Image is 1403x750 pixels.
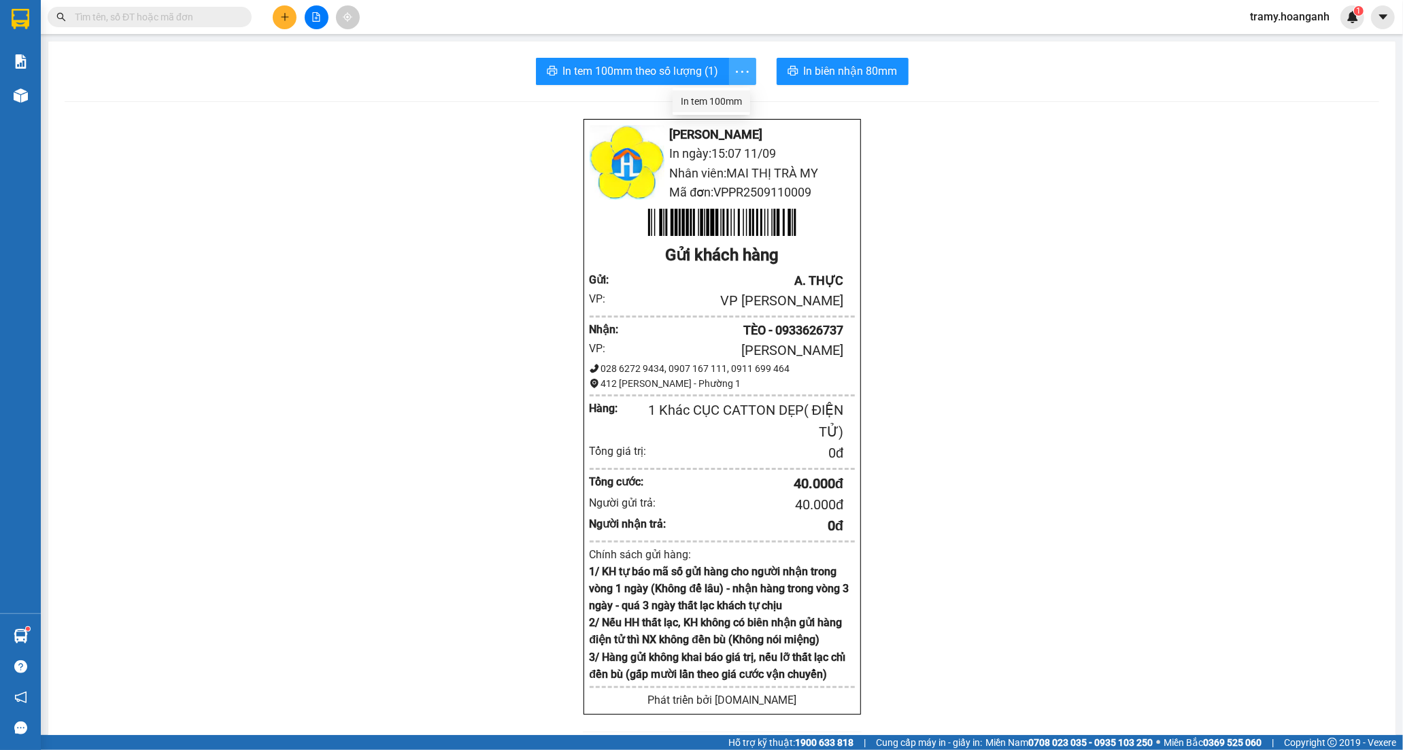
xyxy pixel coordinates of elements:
[590,271,623,288] div: Gửi :
[590,321,623,338] div: Nhận :
[14,721,27,734] span: message
[590,364,599,373] span: phone
[14,54,28,69] img: solution-icon
[311,12,321,22] span: file-add
[590,379,599,388] span: environment
[622,340,843,361] div: [PERSON_NAME]
[590,616,843,646] strong: 2/ Nếu HH thất lạc, KH không có biên nhận gửi hàng điện tử thì NX không đền bù (Không nói miệng)
[622,290,843,311] div: VP [PERSON_NAME]
[985,735,1153,750] span: Miền Nam
[336,5,360,29] button: aim
[7,101,156,120] li: In ngày: 15:07 11/09
[1377,11,1389,23] span: caret-down
[75,10,235,24] input: Tìm tên, số ĐT hoặc mã đơn
[590,243,855,269] div: Gửi khách hàng
[1371,5,1395,29] button: caret-down
[788,65,798,78] span: printer
[273,5,297,29] button: plus
[280,12,290,22] span: plus
[590,515,667,532] div: Người nhận trả:
[804,63,898,80] span: In biên nhận 80mm
[795,737,853,748] strong: 1900 633 818
[14,691,27,704] span: notification
[343,12,352,22] span: aim
[590,400,645,417] div: Hàng:
[590,376,855,391] div: 412 [PERSON_NAME] - Phường 1
[730,63,756,80] span: more
[1239,8,1340,25] span: tramy.hoanganh
[26,627,30,631] sup: 1
[590,473,667,490] div: Tổng cước:
[590,144,855,163] li: In ngày: 15:07 11/09
[1028,737,1153,748] strong: 0708 023 035 - 0935 103 250
[12,9,29,29] img: logo-vxr
[590,361,855,376] div: 028 6272 9434, 0907 167 111, 0911 699 464
[590,651,846,681] strong: 3/ Hàng gửi không khai báo giá trị, nếu lỡ thất lạc chỉ đền bù (gấp mười lần theo giá cước vận ch...
[666,443,843,464] div: 0 đ
[305,5,328,29] button: file-add
[590,125,855,144] li: [PERSON_NAME]
[547,65,558,78] span: printer
[645,400,844,443] div: 1 Khác CỤC CATTON DẸP( ĐIỆN TỬ)
[563,63,719,80] span: In tem 100mm theo số lượng (1)
[590,443,667,460] div: Tổng giá trị:
[666,494,843,515] div: 40.000 đ
[7,82,156,101] li: [PERSON_NAME]
[14,660,27,673] span: question-circle
[1354,6,1364,16] sup: 1
[1272,735,1274,750] span: |
[729,58,756,85] button: more
[14,88,28,103] img: warehouse-icon
[1356,6,1361,16] span: 1
[622,321,843,340] div: TÈO - 0933626737
[777,58,909,85] button: printerIn biên nhận 80mm
[1164,735,1262,750] span: Miền Bắc
[1156,740,1160,745] span: ⚪️
[666,515,843,536] div: 0 đ
[1203,737,1262,748] strong: 0369 525 060
[728,735,853,750] span: Hỗ trợ kỹ thuật:
[590,164,855,183] li: Nhân viên: MAI THỊ TRÀ MY
[590,565,849,612] strong: 1/ KH tự báo mã số gửi hàng cho người nhận trong vòng 1 ngày (Không để lâu) - nhận hàng trong vòn...
[681,94,742,109] div: In tem 100mm
[876,735,982,750] span: Cung cấp máy in - giấy in:
[864,735,866,750] span: |
[7,7,82,82] img: logo.jpg
[590,546,855,563] div: Chính sách gửi hàng:
[590,290,623,307] div: VP:
[590,183,855,202] li: Mã đơn: VPPR2509110009
[622,271,843,290] div: A. THỰC
[590,494,667,511] div: Người gửi trả:
[14,629,28,643] img: warehouse-icon
[536,58,730,85] button: printerIn tem 100mm theo số lượng (1)
[666,473,843,494] div: 40.000 đ
[1347,11,1359,23] img: icon-new-feature
[590,340,623,357] div: VP:
[590,692,855,709] div: Phát triển bởi [DOMAIN_NAME]
[1328,738,1337,747] span: copyright
[590,125,664,200] img: logo.jpg
[56,12,66,22] span: search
